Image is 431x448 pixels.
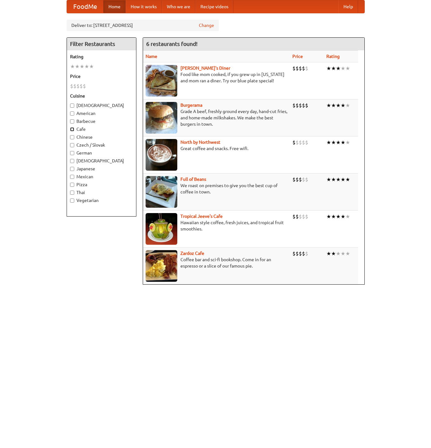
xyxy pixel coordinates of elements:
[146,145,287,152] p: Great coffee and snacks. Free wifi.
[302,102,305,109] li: $
[146,250,177,282] img: zardoz.jpg
[195,0,233,13] a: Recipe videos
[292,213,296,220] li: $
[341,139,345,146] li: ★
[180,103,202,108] a: Burgerama
[199,22,214,28] a: Change
[345,213,350,220] li: ★
[302,213,305,220] li: $
[146,213,177,245] img: jeeves.jpg
[326,54,340,59] a: Rating
[70,135,74,139] input: Chinese
[67,20,219,31] div: Deliver to: [STREET_ADDRESS]
[70,143,74,147] input: Czech / Slovak
[146,182,287,195] p: We roast on premises to give you the best cup of coffee in town.
[302,250,305,257] li: $
[146,139,177,171] img: north.jpg
[70,142,133,148] label: Czech / Slovak
[341,213,345,220] li: ★
[305,176,308,183] li: $
[180,140,220,145] a: North by Northwest
[70,73,133,79] h5: Price
[345,102,350,109] li: ★
[180,66,230,71] a: [PERSON_NAME]'s Diner
[336,176,341,183] li: ★
[299,102,302,109] li: $
[180,214,223,219] a: Tropical Jeeve's Cafe
[80,63,84,70] li: ★
[126,0,162,13] a: How it works
[146,108,287,127] p: Grade A beef, freshly ground every day, hand-cut fries, and home-made milkshakes. We make the bes...
[331,176,336,183] li: ★
[73,83,76,90] li: $
[326,176,331,183] li: ★
[292,102,296,109] li: $
[296,65,299,72] li: $
[80,83,83,90] li: $
[180,251,204,256] a: Zardoz Cafe
[70,183,74,187] input: Pizza
[146,54,157,59] a: Name
[70,111,74,116] input: American
[146,71,287,84] p: Food like mom cooked, if you grew up in [US_STATE] and mom ran a diner. Try our blue plate special!
[345,65,350,72] li: ★
[70,197,133,204] label: Vegetarian
[299,176,302,183] li: $
[70,174,133,180] label: Mexican
[70,127,74,131] input: Cafe
[146,176,177,208] img: beans.jpg
[70,175,74,179] input: Mexican
[146,219,287,232] p: Hawaiian style coffee, fresh juices, and tropical fruit smoothies.
[341,102,345,109] li: ★
[70,93,133,99] h5: Cuisine
[70,191,74,195] input: Thai
[70,189,133,196] label: Thai
[70,158,133,164] label: [DEMOGRAPHIC_DATA]
[67,38,136,50] h4: Filter Restaurants
[305,139,308,146] li: $
[70,166,133,172] label: Japanese
[70,134,133,140] label: Chinese
[302,176,305,183] li: $
[70,54,133,60] h5: Rating
[292,139,296,146] li: $
[299,213,302,220] li: $
[70,126,133,132] label: Cafe
[345,139,350,146] li: ★
[338,0,358,13] a: Help
[89,63,94,70] li: ★
[146,65,177,97] img: sallys.jpg
[299,65,302,72] li: $
[341,250,345,257] li: ★
[292,176,296,183] li: $
[70,150,133,156] label: German
[305,250,308,257] li: $
[302,65,305,72] li: $
[326,102,331,109] li: ★
[292,250,296,257] li: $
[70,199,74,203] input: Vegetarian
[296,213,299,220] li: $
[83,83,86,90] li: $
[70,119,74,123] input: Barbecue
[326,65,331,72] li: ★
[326,250,331,257] li: ★
[103,0,126,13] a: Home
[331,213,336,220] li: ★
[299,250,302,257] li: $
[67,0,103,13] a: FoodMe
[336,139,341,146] li: ★
[296,102,299,109] li: $
[146,102,177,134] img: burgerama.jpg
[146,41,198,47] ng-pluralize: 6 restaurants found!
[341,176,345,183] li: ★
[70,110,133,117] label: American
[326,213,331,220] li: ★
[162,0,195,13] a: Who we are
[70,102,133,109] label: [DEMOGRAPHIC_DATA]
[292,65,296,72] li: $
[180,177,206,182] a: Full of Beans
